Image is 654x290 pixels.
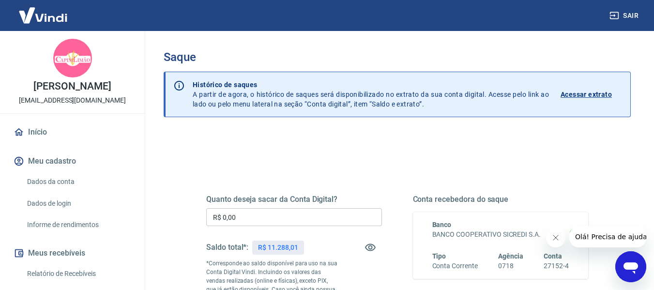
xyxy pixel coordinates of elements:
h3: Saque [164,50,631,64]
span: Agência [498,252,523,260]
p: A partir de agora, o histórico de saques será disponibilizado no extrato da sua conta digital. Ac... [193,80,549,109]
a: Relatório de Recebíveis [23,264,133,284]
span: Olá! Precisa de ajuda? [6,7,81,15]
span: Banco [432,221,452,229]
h5: Conta recebedora do saque [413,195,589,204]
a: Dados de login [23,194,133,214]
img: Vindi [12,0,75,30]
a: Informe de rendimentos [23,215,133,235]
p: R$ 11.288,01 [258,243,298,253]
button: Meu cadastro [12,151,133,172]
button: Sair [608,7,642,25]
h6: 27152-4 [544,261,569,271]
h5: Saldo total*: [206,243,248,252]
h6: BANCO COOPERATIVO SICREDI S.A. [432,229,569,240]
p: Histórico de saques [193,80,549,90]
iframe: Fechar mensagem [546,228,565,247]
h6: 0718 [498,261,523,271]
img: b3b5da38-2be6-44ff-a204-f786c7b2cd31.jpeg [53,39,92,77]
button: Meus recebíveis [12,243,133,264]
a: Início [12,122,133,143]
p: [PERSON_NAME] [33,81,111,92]
iframe: Botão para abrir a janela de mensagens [615,251,646,282]
a: Acessar extrato [561,80,623,109]
h5: Quanto deseja sacar da Conta Digital? [206,195,382,204]
p: Acessar extrato [561,90,612,99]
span: Conta [544,252,562,260]
span: Tipo [432,252,446,260]
h6: Conta Corrente [432,261,478,271]
p: [EMAIL_ADDRESS][DOMAIN_NAME] [19,95,126,106]
iframe: Mensagem da empresa [569,226,646,247]
a: Dados da conta [23,172,133,192]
